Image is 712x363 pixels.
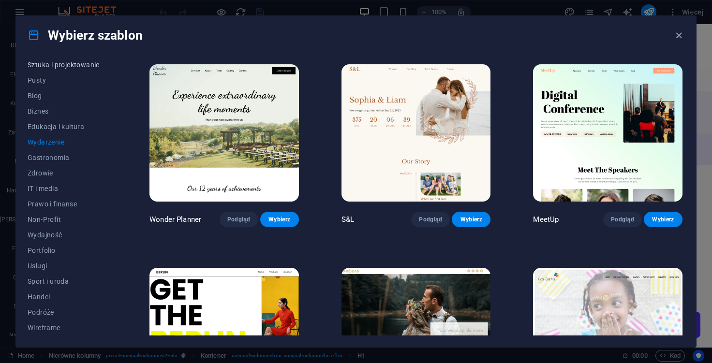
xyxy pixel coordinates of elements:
[28,293,107,301] span: Handel
[341,64,491,202] img: S&L
[28,200,107,208] span: Prawo i finanse
[28,88,107,103] button: Blog
[460,216,483,223] span: Wybierz
[644,212,682,227] button: Wybierz
[28,73,107,88] button: Pusty
[452,212,490,227] button: Wybierz
[149,215,201,224] p: Wonder Planner
[28,227,107,243] button: Wydajność
[28,138,107,146] span: Wydarzenie
[28,196,107,212] button: Prawo i finanse
[28,61,107,69] span: Sztuka i projektowanie
[28,324,107,332] span: Wireframe
[28,181,107,196] button: IT i media
[652,216,675,223] span: Wybierz
[28,150,107,165] button: Gastronomia
[28,274,107,289] button: Sport i uroda
[28,119,107,134] button: Edukacja i kultura
[28,103,107,119] button: Biznes
[28,107,107,115] span: Biznes
[28,57,107,73] button: Sztuka i projektowanie
[28,231,107,239] span: Wydajność
[341,215,354,224] p: S&L
[28,92,107,100] span: Blog
[28,185,107,192] span: IT i media
[28,123,107,131] span: Edukacja i kultura
[28,154,107,161] span: Gastronomia
[28,247,107,254] span: Portfolio
[28,277,107,285] span: Sport i uroda
[28,320,107,335] button: Wireframe
[28,165,107,181] button: Zdrowie
[28,289,107,305] button: Handel
[28,262,107,270] span: Usługi
[28,258,107,274] button: Usługi
[268,216,291,223] span: Wybierz
[419,216,442,223] span: Podgląd
[28,134,107,150] button: Wydarzenie
[28,305,107,320] button: Podróże
[533,215,559,224] p: MeetUp
[603,212,642,227] button: Podgląd
[28,169,107,177] span: Zdrowie
[28,212,107,227] button: Non-Profit
[220,212,258,227] button: Podgląd
[411,212,450,227] button: Podgląd
[611,216,634,223] span: Podgląd
[227,216,251,223] span: Podgląd
[28,28,143,43] h4: Wybierz szablon
[28,243,107,258] button: Portfolio
[28,308,107,316] span: Podróże
[260,212,299,227] button: Wybierz
[149,64,299,202] img: Wonder Planner
[533,64,682,202] img: MeetUp
[28,216,107,223] span: Non-Profit
[28,76,107,84] span: Pusty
